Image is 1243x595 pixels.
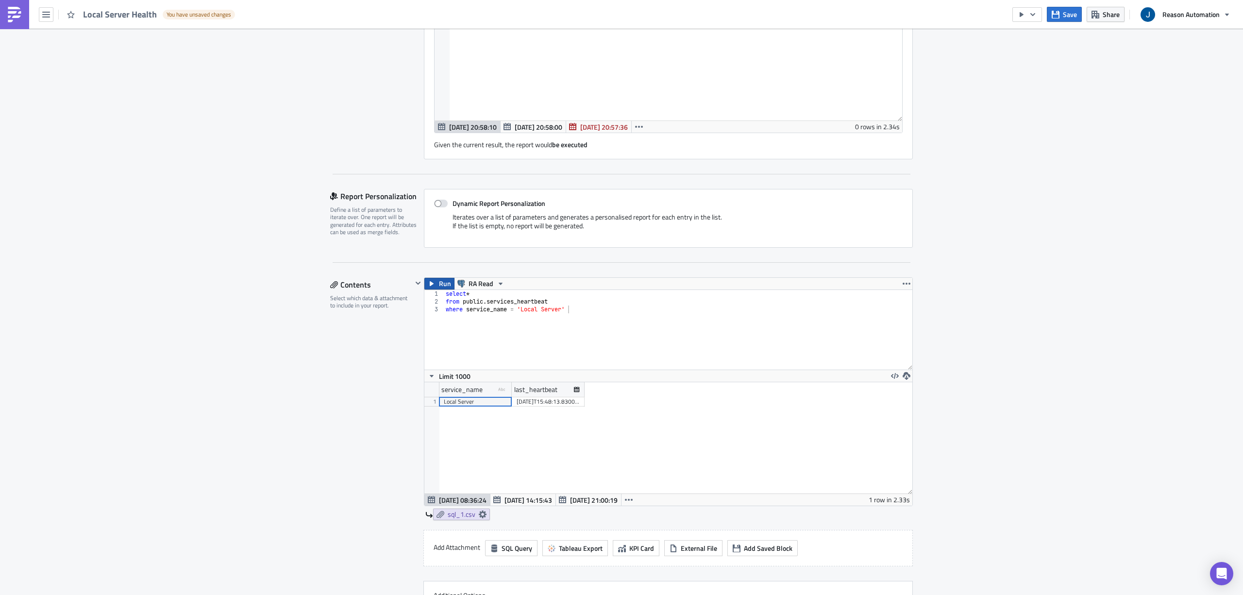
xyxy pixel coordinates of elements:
[517,397,580,407] div: [DATE]T15:48:13.830064-07:00
[490,494,556,506] button: [DATE] 14:15:43
[433,509,490,520] a: sql_1.csv
[107,4,215,12] a: Local Server Troubleshooting Guide
[167,11,231,18] span: You have unsaved changes
[542,540,608,556] button: Tableau Export
[1063,9,1077,19] span: Save
[502,543,532,553] span: SQL Query
[4,4,464,12] p: Local server is not running. Check for help.
[552,139,588,150] strong: be executed
[1210,562,1233,585] div: Open Intercom Messenger
[83,9,158,20] span: Local Server Health
[1135,4,1236,25] button: Reason Automation
[580,122,628,132] span: [DATE] 20:57:36
[412,277,424,289] button: Hide content
[1162,9,1220,19] span: Reason Automation
[439,278,451,289] span: Run
[439,495,487,505] span: [DATE] 08:36:24
[330,206,418,236] div: Define a list of parameters to iterate over. One report will be generated for each entry. Attribu...
[869,494,910,506] div: 1 row in 2.33s
[613,540,659,556] button: KPI Card
[1103,9,1120,19] span: Share
[439,371,470,381] span: Limit 1000
[330,277,412,292] div: Contents
[469,278,493,289] span: RA Read
[559,543,603,553] span: Tableau Export
[424,306,444,313] div: 3
[424,494,490,506] button: [DATE] 08:36:24
[434,133,903,149] div: Given the current result, the report would
[444,397,507,407] div: Local Server
[515,122,562,132] span: [DATE] 20:58:00
[727,540,798,556] button: Add Saved Block
[664,540,722,556] button: External File
[454,278,508,289] button: RA Read
[448,510,475,519] span: sql_1.csv
[330,294,412,309] div: Select which data & attachment to include in your report.
[681,543,717,553] span: External File
[330,189,424,204] div: Report Personalization
[434,540,480,555] label: Add Attachment
[424,298,444,306] div: 2
[424,290,444,298] div: 1
[1140,6,1156,23] img: Avatar
[855,121,900,133] div: 0 rows in 2.34s
[555,494,621,506] button: [DATE] 21:00:19
[629,543,654,553] span: KPI Card
[434,213,903,238] div: Iterates over a list of parameters and generates a personalised report for each entry in the list...
[441,382,483,397] div: service_name
[566,121,632,133] button: [DATE] 20:57:36
[453,198,545,208] strong: Dynamic Report Personalization
[424,370,474,382] button: Limit 1000
[435,121,501,133] button: [DATE] 20:58:10
[514,382,557,397] div: last_heartbeat
[485,540,538,556] button: SQL Query
[570,495,618,505] span: [DATE] 21:00:19
[4,4,464,12] body: Rich Text Area. Press ALT-0 for help.
[744,543,792,553] span: Add Saved Block
[1087,7,1125,22] button: Share
[1047,7,1082,22] button: Save
[424,278,454,289] button: Run
[504,495,552,505] span: [DATE] 14:15:43
[449,122,497,132] span: [DATE] 20:58:10
[500,121,566,133] button: [DATE] 20:58:00
[7,7,22,22] img: PushMetrics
